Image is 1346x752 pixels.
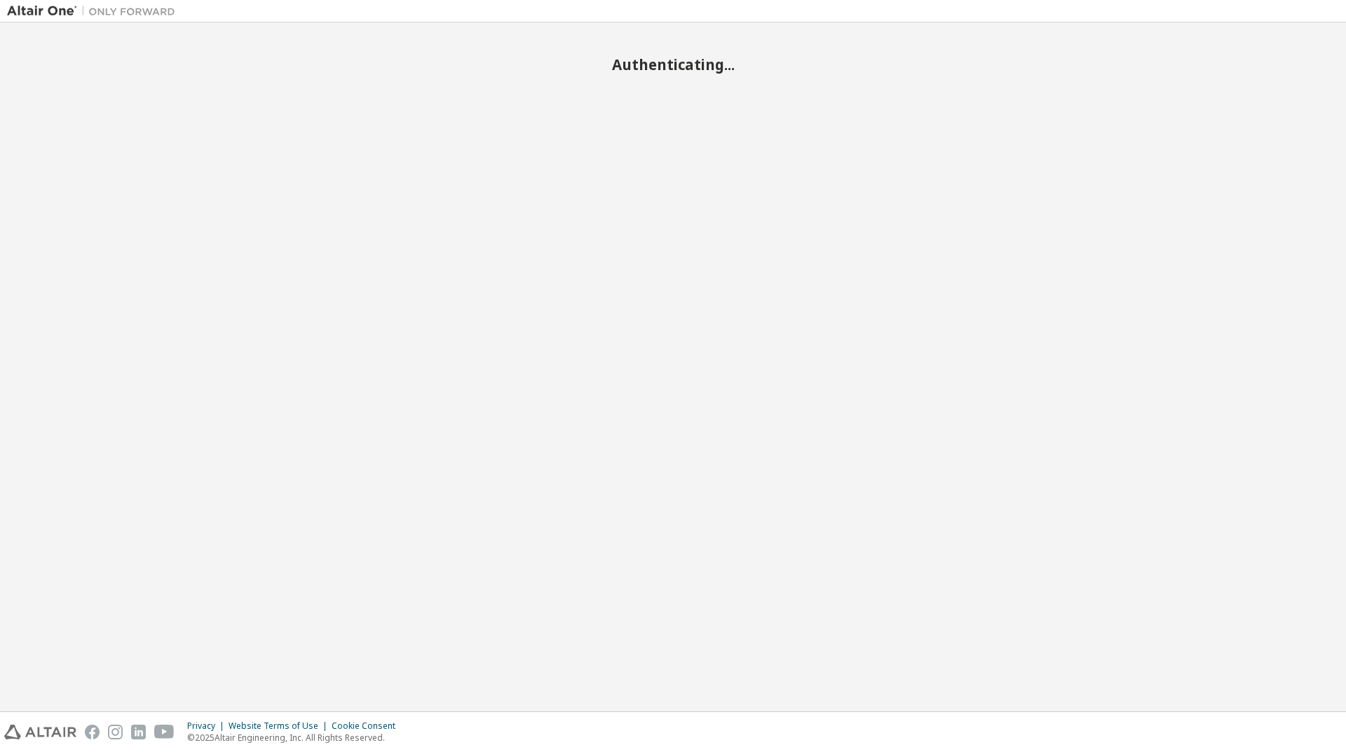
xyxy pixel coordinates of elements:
p: © 2025 Altair Engineering, Inc. All Rights Reserved. [187,732,404,744]
img: linkedin.svg [131,725,146,739]
img: facebook.svg [85,725,100,739]
img: Altair One [7,4,182,18]
img: instagram.svg [108,725,123,739]
div: Website Terms of Use [229,720,332,732]
img: altair_logo.svg [4,725,76,739]
h2: Authenticating... [7,55,1339,74]
img: youtube.svg [154,725,175,739]
div: Privacy [187,720,229,732]
div: Cookie Consent [332,720,404,732]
